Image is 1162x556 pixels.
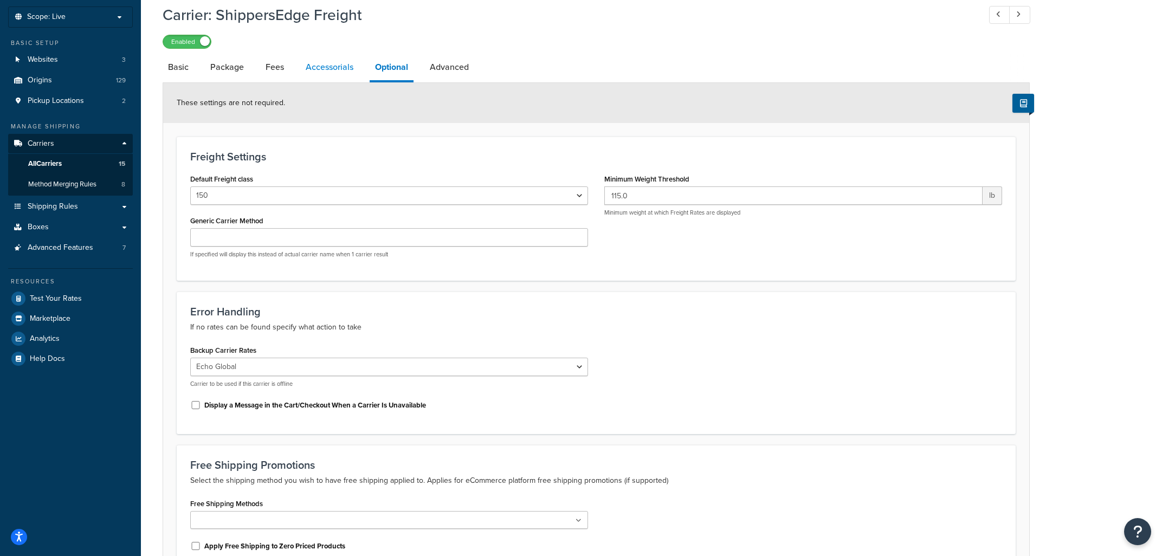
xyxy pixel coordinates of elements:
span: Scope: Live [27,12,66,22]
a: Carriers [8,134,133,154]
span: 129 [116,76,126,85]
a: Advanced Features7 [8,238,133,258]
a: Help Docs [8,349,133,368]
label: Backup Carrier Rates [190,346,256,354]
span: Boxes [28,223,49,232]
span: Shipping Rules [28,202,78,211]
span: Origins [28,76,52,85]
h1: Carrier: ShippersEdge Freight [163,4,969,25]
a: Package [205,54,249,80]
label: Minimum Weight Threshold [604,175,689,183]
a: Next Record [1009,6,1030,24]
p: Minimum weight at which Freight Rates are displayed [604,209,1002,217]
a: Advanced [424,54,474,80]
h3: Freight Settings [190,151,1002,163]
span: Method Merging Rules [28,180,96,189]
a: Fees [260,54,289,80]
li: Method Merging Rules [8,174,133,195]
span: 2 [122,96,126,106]
a: Pickup Locations2 [8,91,133,111]
a: Websites3 [8,50,133,70]
a: Test Your Rates [8,289,133,308]
a: Method Merging Rules8 [8,174,133,195]
p: Carrier to be used if this carrier is offline [190,380,588,388]
h3: Error Handling [190,306,1002,318]
li: Advanced Features [8,238,133,258]
span: 3 [122,55,126,64]
label: Generic Carrier Method [190,217,263,225]
a: Marketplace [8,309,133,328]
a: AllCarriers15 [8,154,133,174]
a: Boxes [8,217,133,237]
span: 7 [122,243,126,253]
li: Pickup Locations [8,91,133,111]
span: Carriers [28,139,54,148]
label: Enabled [163,35,211,48]
span: 15 [119,159,125,169]
label: Default Freight class [190,175,253,183]
a: Previous Record [989,6,1010,24]
a: Accessorials [300,54,359,80]
span: Analytics [30,334,60,344]
span: Marketplace [30,314,70,324]
span: Pickup Locations [28,96,84,106]
span: lb [983,186,1002,205]
p: If no rates can be found specify what action to take [190,321,1002,334]
p: If specified will display this instead of actual carrier name when 1 carrier result [190,250,588,258]
button: Show Help Docs [1012,94,1034,113]
div: Resources [8,277,133,286]
span: 8 [121,180,125,189]
a: Optional [370,54,414,82]
span: Help Docs [30,354,65,364]
label: Display a Message in the Cart/Checkout When a Carrier Is Unavailable [204,400,426,410]
label: Apply Free Shipping to Zero Priced Products [204,541,345,551]
button: Open Resource Center [1124,518,1151,545]
li: Origins [8,70,133,90]
a: Shipping Rules [8,197,133,217]
a: Analytics [8,329,133,348]
li: Websites [8,50,133,70]
p: Select the shipping method you wish to have free shipping applied to. Applies for eCommerce platf... [190,474,1002,487]
span: All Carriers [28,159,62,169]
span: Websites [28,55,58,64]
label: Free Shipping Methods [190,500,263,508]
div: Manage Shipping [8,122,133,131]
h3: Free Shipping Promotions [190,459,1002,471]
div: Basic Setup [8,38,133,48]
span: Test Your Rates [30,294,82,303]
span: Advanced Features [28,243,93,253]
a: Origins129 [8,70,133,90]
span: These settings are not required. [177,97,285,108]
li: Carriers [8,134,133,196]
a: Basic [163,54,194,80]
